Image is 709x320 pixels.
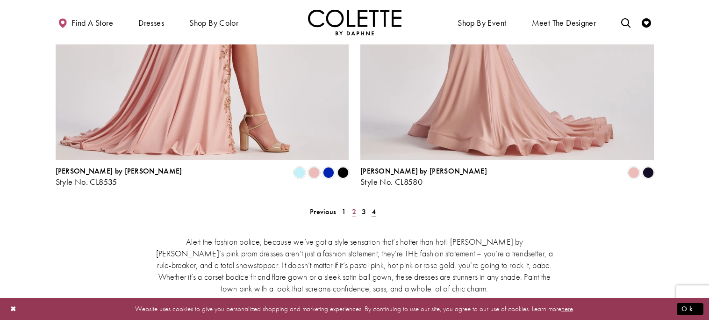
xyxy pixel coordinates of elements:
i: Black [337,167,349,178]
span: Find a store [72,18,113,28]
a: Find a store [56,9,115,35]
a: Prev Page [307,205,339,218]
i: Light Blue [294,167,305,178]
span: Current page [369,205,379,218]
span: Shop By Event [458,18,506,28]
button: Submit Dialog [677,303,703,315]
i: Rose Gold [628,167,639,178]
span: Style No. CL8580 [360,176,423,187]
span: Shop By Event [455,9,508,35]
span: 2 [352,207,356,217]
i: Royal Blue [323,167,334,178]
div: Colette by Daphne Style No. CL8535 [56,167,182,187]
span: [PERSON_NAME] by [PERSON_NAME] [360,166,487,176]
a: Check Wishlist [639,9,653,35]
a: Visit Home Page [308,9,401,35]
span: Dresses [136,9,166,35]
a: 2 [349,205,359,218]
div: Colette by Daphne Style No. CL8580 [360,167,487,187]
i: Rose Gold [308,167,320,178]
img: Colette by Daphne [308,9,401,35]
span: Dresses [138,18,164,28]
i: Midnight [643,167,654,178]
a: 3 [359,205,369,218]
span: 4 [372,207,376,217]
span: Previous [310,207,336,217]
p: Website uses cookies to give you personalized shopping and marketing experiences. By continuing t... [67,303,642,315]
span: Meet the designer [532,18,596,28]
p: Alert the fashion police, because we’ve got a style sensation that’s hotter than hot! [PERSON_NAM... [156,236,553,294]
span: Shop by color [187,9,241,35]
span: 3 [362,207,366,217]
a: 1 [339,205,349,218]
a: Toggle search [619,9,633,35]
a: Meet the designer [530,9,599,35]
button: Close Dialog [6,301,21,317]
span: Style No. CL8535 [56,176,117,187]
span: [PERSON_NAME] by [PERSON_NAME] [56,166,182,176]
span: 1 [342,207,346,217]
span: Shop by color [189,18,238,28]
a: here [561,304,573,313]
